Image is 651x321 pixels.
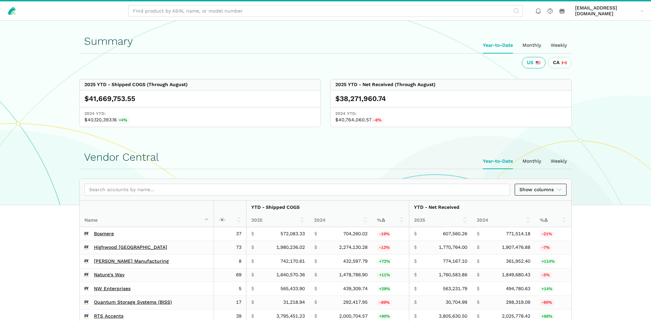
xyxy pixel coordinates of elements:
[535,241,571,255] td: -7.17%
[506,258,530,264] span: 361,952.40
[443,231,467,237] span: 607,560.26
[343,231,368,237] span: 704,260.02
[339,244,368,250] span: 2,274,130.28
[117,117,129,123] span: +4%
[372,241,409,255] td: -12.92%
[372,214,409,227] th: %Δ: activate to sort column ascending
[251,244,254,250] span: $
[214,268,246,282] td: 69
[377,231,391,237] span: -19%
[343,299,368,305] span: 292,417.95
[314,258,317,264] span: $
[251,231,254,237] span: $
[372,282,409,296] td: 28.71%
[372,268,409,282] td: 10.94%
[377,286,392,292] span: +29%
[84,184,510,196] input: Search accounts by name...
[540,300,554,306] span: -90%
[502,313,530,319] span: 2,025,778.42
[540,231,554,237] span: -21%
[372,255,409,268] td: 71.56%
[414,313,417,319] span: $
[84,117,316,123] span: $40,120,393.16
[439,272,467,278] span: 1,760,583.86
[276,313,305,319] span: 3,795,451.23
[502,244,530,250] span: 1,907,476.88
[214,255,246,268] td: 8
[443,258,467,264] span: 774,167.10
[377,259,392,265] span: +72%
[94,244,167,250] a: Highwood [GEOGRAPHIC_DATA]
[372,117,383,123] span: -6%
[94,299,172,305] a: Quantum Storage Systems (BISS)
[251,272,254,278] span: $
[535,268,571,282] td: -4.82%
[477,244,479,250] span: $
[372,227,409,241] td: -18.77%
[377,300,391,306] span: -89%
[414,231,417,237] span: $
[214,282,246,296] td: 5
[339,272,368,278] span: 1,478,786.90
[409,214,472,227] th: 2025: activate to sort column ascending
[546,38,572,53] ui-tab: Weekly
[439,313,467,319] span: 3,805,630.50
[377,245,391,251] span: -13%
[553,60,559,66] span: CA
[314,286,317,292] span: $
[515,184,567,196] a: Show columns
[280,286,305,292] span: 565,433.90
[535,282,571,296] td: 13.83%
[540,314,554,320] span: +88%
[214,201,246,227] th: : activate to sort column ascending
[502,272,530,278] span: 1,849,680.43
[540,245,552,251] span: -7%
[477,313,479,319] span: $
[540,286,554,292] span: +14%
[372,296,409,309] td: -89.32%
[283,299,305,305] span: 31,218.94
[314,272,317,278] span: $
[84,111,316,117] span: 2024 YTD:
[477,299,479,305] span: $
[562,60,567,65] img: 243-canada-6dcbff6b5ddfbc3d576af9e026b5d206327223395eaa30c1e22b34077c083801.svg
[573,4,646,18] a: [EMAIL_ADDRESS][DOMAIN_NAME]
[414,258,417,264] span: $
[314,299,317,305] span: $
[280,231,305,237] span: 572,083.33
[251,204,300,210] strong: YTD - Shipped COGS
[518,38,546,53] ui-tab: Monthly
[519,186,562,193] span: Show columns
[478,38,518,53] ui-tab: Year-to-Date
[246,214,310,227] th: 2025: activate to sort column ascending
[540,259,557,265] span: +114%
[546,154,572,169] ui-tab: Weekly
[343,286,368,292] span: 439,309.74
[414,286,417,292] span: $
[276,272,305,278] span: 1,640,570.36
[377,272,392,278] span: +11%
[446,299,467,305] span: 30,704.99
[414,272,417,278] span: $
[276,244,305,250] span: 1,980,236.02
[128,5,523,17] input: Find product by ASIN, name, or model number
[477,272,479,278] span: $
[314,244,317,250] span: $
[540,272,552,278] span: -5%
[335,117,567,123] span: $40,764,060.57
[535,227,571,241] td: -21.25%
[251,286,254,292] span: $
[84,82,188,88] div: 2025 YTD - Shipped COGS (Through August)
[535,255,571,268] td: 113.89%
[477,231,479,237] span: $
[84,94,316,103] div: $41,669,753.55
[506,231,530,237] span: 771,514.18
[94,313,123,319] a: RTS Accents
[477,258,479,264] span: $
[414,204,459,210] strong: YTD - Net Received
[506,286,530,292] span: 494,780.63
[536,60,540,65] img: 226-united-states-3a775d967d35a21fe9d819e24afa6dfbf763e8f1ec2e2b5a04af89618ae55acb.svg
[84,151,567,163] h1: Vendor Central
[518,154,546,169] ui-tab: Monthly
[84,35,567,47] h1: Summary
